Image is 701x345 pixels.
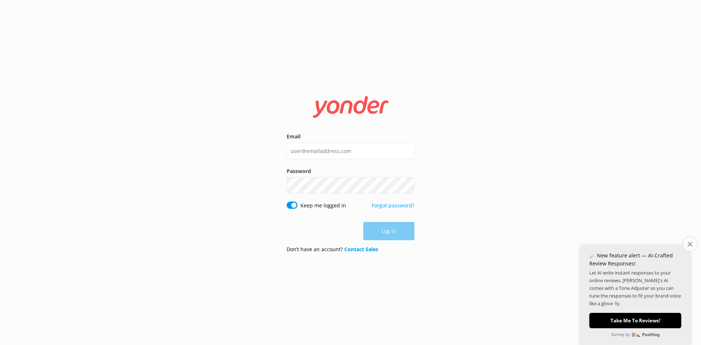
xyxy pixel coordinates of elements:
label: Keep me logged in [300,202,346,210]
p: Don’t have an account? [287,245,378,253]
button: Show password [400,178,414,193]
label: Password [287,167,414,175]
label: Email [287,133,414,141]
a: Forgot password? [372,202,414,209]
input: user@emailaddress.com [287,143,414,159]
a: Contact Sales [344,246,378,253]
